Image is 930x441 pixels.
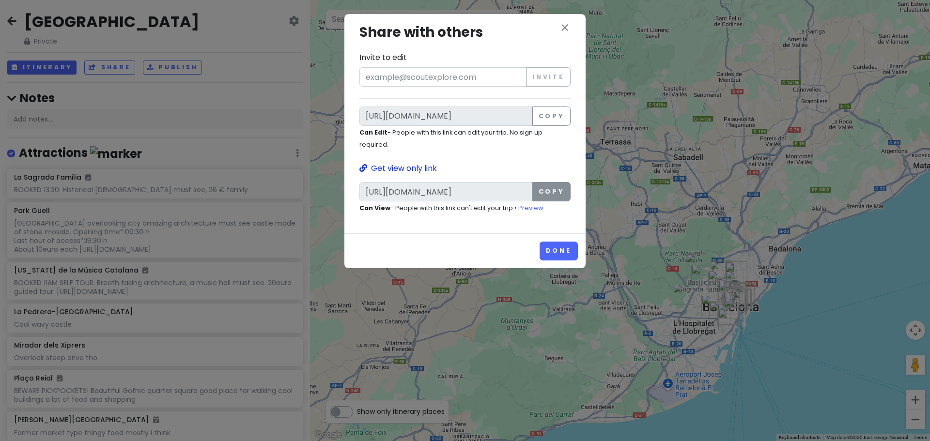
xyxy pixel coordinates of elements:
[526,67,571,87] button: Invite
[532,106,571,126] button: Copy
[359,204,390,212] strong: Can View
[518,204,543,212] a: Preview
[359,182,533,201] input: Link to edit
[359,204,543,212] small: - People with this link can't edit your trip •
[359,128,542,149] small: - People with this link can edit your trip. No sign up required.
[559,22,571,35] button: close
[540,242,578,260] button: Done
[532,182,571,201] button: Copy
[559,22,571,33] i: close
[359,128,387,137] strong: Can Edit
[359,162,571,175] a: Get view only link
[359,51,407,64] label: Invite to edit
[359,22,571,44] h3: Share with others
[359,106,533,126] input: Link to edit
[359,67,527,87] input: example@scoutexplore.com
